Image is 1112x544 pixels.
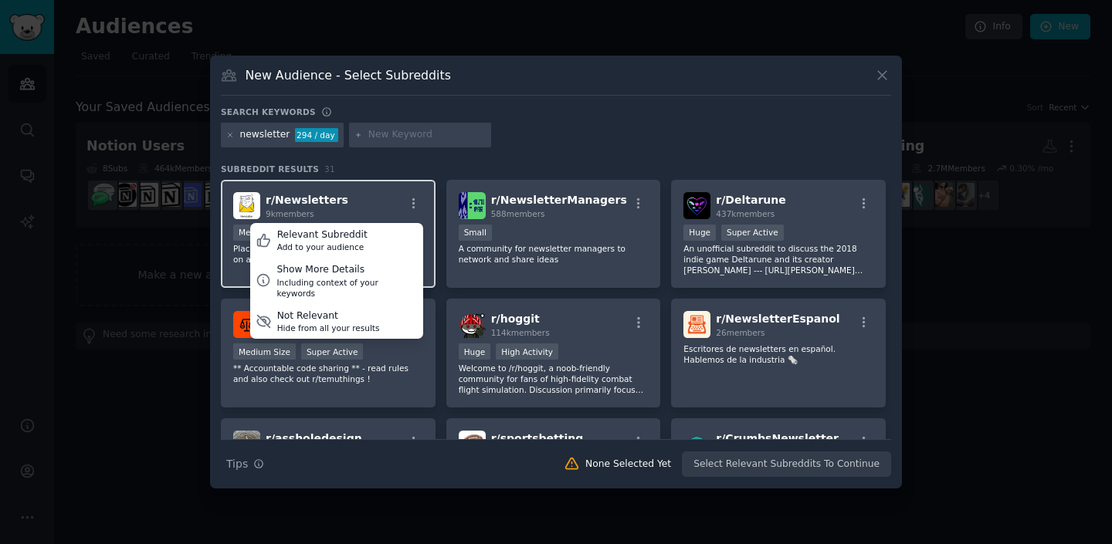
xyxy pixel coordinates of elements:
[491,209,545,218] span: 588 members
[266,209,314,218] span: 9k members
[246,67,451,83] h3: New Audience - Select Subreddits
[277,228,368,242] div: Relevant Subreddit
[683,192,710,219] img: Deltarune
[459,225,492,241] div: Small
[276,263,417,277] div: Show More Details
[240,128,290,142] div: newsletter
[266,432,362,444] span: r/ assholedesign
[233,431,260,458] img: assholedesign
[683,225,716,241] div: Huge
[716,432,839,444] span: r/ CrumbsNewsletter
[683,431,710,458] img: CrumbsNewsletter
[324,164,335,174] span: 31
[233,311,260,338] img: TEMUpact
[277,242,368,252] div: Add to your audience
[716,209,775,218] span: 437k members
[277,323,380,333] div: Hide from all your results
[459,343,491,360] div: Huge
[226,456,248,472] span: Tips
[301,343,364,360] div: Super Active
[496,343,558,360] div: High Activity
[716,194,785,206] span: r/ Deltarune
[491,194,627,206] span: r/ NewsletterManagers
[233,225,296,241] div: Medium Size
[221,106,316,117] h3: Search keywords
[233,243,423,265] p: Place to share, read and support newsletters on all Topics.
[276,277,417,299] div: Including context of your keywords
[721,225,784,241] div: Super Active
[233,343,296,360] div: Medium Size
[266,194,348,206] span: r/ Newsletters
[683,343,873,365] p: Escritores de newsletters en español. Hablemos de la industria 🗞️
[716,328,764,337] span: 26 members
[683,243,873,275] p: An unofficial subreddit to discuss the 2018 indie game Deltarune and its creator [PERSON_NAME] --...
[233,363,423,384] p: ** Accountable code sharing ** - read rules and also check out r/temuthings !
[233,192,260,219] img: Newsletters
[585,458,671,471] div: None Selected Yet
[221,451,270,478] button: Tips
[459,431,486,458] img: sportsbetting
[368,128,486,142] input: New Keyword
[716,313,839,325] span: r/ NewsletterEspanol
[459,363,649,395] p: Welcome to /r/hoggit, a noob-friendly community for fans of high-fidelity combat flight simulatio...
[491,432,584,444] span: r/ sportsbetting
[295,128,338,142] div: 294 / day
[459,192,486,219] img: NewsletterManagers
[277,309,380,323] div: Not Relevant
[459,311,486,338] img: hoggit
[459,243,649,265] p: A community for newsletter managers to network and share ideas
[491,328,550,337] span: 114k members
[491,313,540,325] span: r/ hoggit
[221,164,319,174] span: Subreddit Results
[683,311,710,338] img: NewsletterEspanol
